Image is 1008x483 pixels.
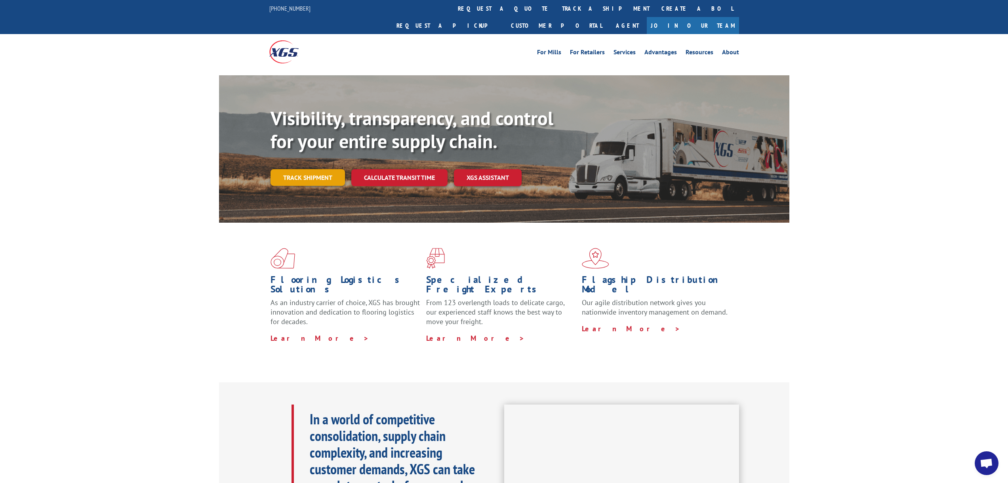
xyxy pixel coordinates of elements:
img: xgs-icon-flagship-distribution-model-red [582,248,609,269]
a: Learn More > [426,334,525,343]
span: Our agile distribution network gives you nationwide inventory management on demand. [582,298,728,317]
p: From 123 overlength loads to delicate cargo, our experienced staff knows the best way to move you... [426,298,576,333]
a: Calculate transit time [351,169,448,186]
a: Customer Portal [505,17,608,34]
h1: Flagship Distribution Model [582,275,732,298]
h1: Flooring Logistics Solutions [271,275,420,298]
a: Join Our Team [647,17,739,34]
a: Agent [608,17,647,34]
img: xgs-icon-focused-on-flooring-red [426,248,445,269]
a: Resources [686,49,713,58]
a: Services [614,49,636,58]
b: Visibility, transparency, and control for your entire supply chain. [271,106,553,153]
a: For Mills [537,49,561,58]
a: Request a pickup [391,17,505,34]
img: xgs-icon-total-supply-chain-intelligence-red [271,248,295,269]
a: Track shipment [271,169,345,186]
a: For Retailers [570,49,605,58]
a: Learn More > [582,324,680,333]
a: Learn More > [271,334,369,343]
a: XGS ASSISTANT [454,169,522,186]
span: As an industry carrier of choice, XGS has brought innovation and dedication to flooring logistics... [271,298,420,326]
a: [PHONE_NUMBER] [269,4,311,12]
a: About [722,49,739,58]
h1: Specialized Freight Experts [426,275,576,298]
a: Advantages [644,49,677,58]
a: Open chat [975,451,998,475]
